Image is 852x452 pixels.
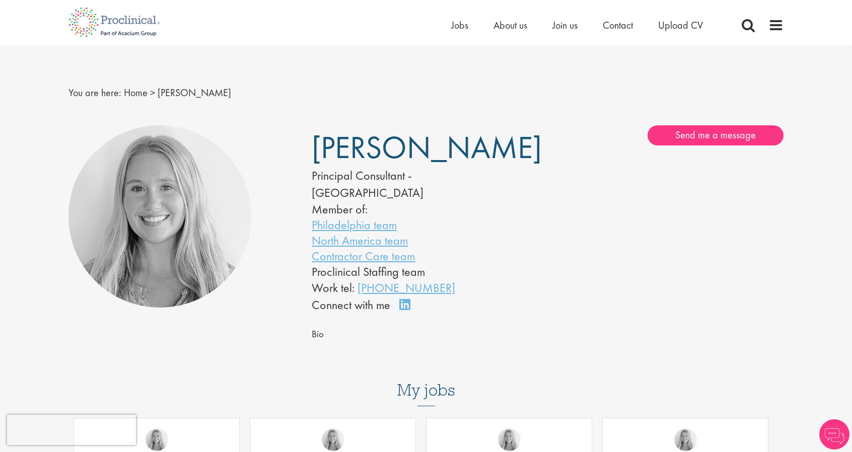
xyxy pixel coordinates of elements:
img: Shannon Briggs [674,428,697,451]
img: Shannon Briggs [322,428,344,451]
a: breadcrumb link [124,86,148,99]
a: Upload CV [658,19,703,32]
img: Shannon Briggs [146,428,168,451]
a: Jobs [451,19,468,32]
a: Send me a message [648,125,784,145]
a: Join us [552,19,578,32]
div: Principal Consultant - [GEOGRAPHIC_DATA] [312,167,517,202]
a: Philadelphia team [312,217,397,233]
img: Shannon Briggs [498,428,521,451]
span: Work tel: [312,280,354,295]
a: Contact [603,19,633,32]
label: Member of: [312,201,368,217]
a: About us [493,19,527,32]
img: Shannon Briggs [68,125,251,308]
a: North America team [312,233,408,248]
h3: My jobs [68,382,784,399]
li: Proclinical Staffing team [312,264,517,279]
span: Bio [312,328,324,340]
iframe: reCAPTCHA [7,415,136,445]
span: > [150,86,155,99]
a: [PHONE_NUMBER] [358,280,455,295]
a: Contractor Care team [312,248,415,264]
img: Chatbot [819,419,849,449]
span: [PERSON_NAME] [158,86,231,99]
span: You are here: [68,86,121,99]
